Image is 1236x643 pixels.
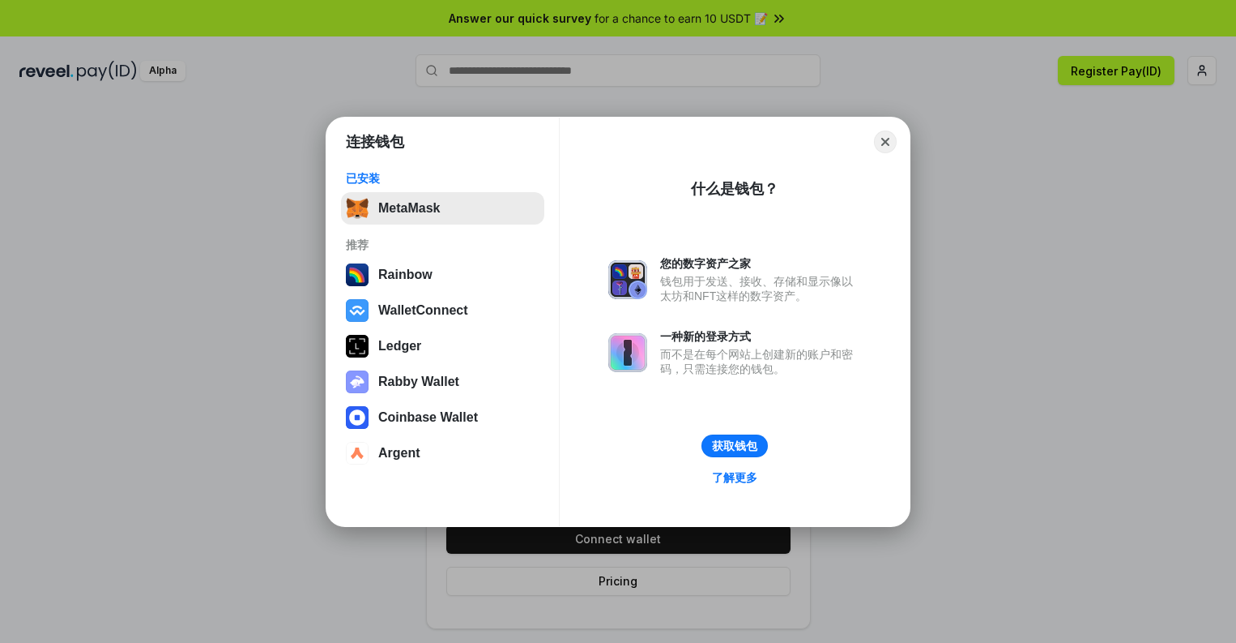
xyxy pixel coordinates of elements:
button: Argent [341,437,544,469]
img: svg+xml,%3Csvg%20fill%3D%22none%22%20height%3D%2233%22%20viewBox%3D%220%200%2035%2033%22%20width%... [346,197,369,220]
div: 获取钱包 [712,439,757,453]
a: 了解更多 [702,467,767,488]
img: svg+xml,%3Csvg%20width%3D%22120%22%20height%3D%22120%22%20viewBox%3D%220%200%20120%20120%22%20fil... [346,264,369,286]
button: Close [874,131,897,153]
img: svg+xml,%3Csvg%20xmlns%3D%22http%3A%2F%2Fwww.w3.org%2F2000%2Fsvg%22%20width%3D%2228%22%20height%3... [346,335,369,358]
div: 什么是钱包？ [691,179,778,199]
img: svg+xml,%3Csvg%20xmlns%3D%22http%3A%2F%2Fwww.w3.org%2F2000%2Fsvg%22%20fill%3D%22none%22%20viewBox... [608,260,647,299]
div: 已安装 [346,171,539,186]
div: Argent [378,446,420,461]
div: 推荐 [346,238,539,252]
img: svg+xml,%3Csvg%20width%3D%2228%22%20height%3D%2228%22%20viewBox%3D%220%200%2028%2028%22%20fill%3D... [346,299,369,322]
button: WalletConnect [341,294,544,327]
img: svg+xml,%3Csvg%20width%3D%2228%22%20height%3D%2228%22%20viewBox%3D%220%200%2028%2028%22%20fill%3D... [346,442,369,465]
button: Coinbase Wallet [341,401,544,434]
div: Rainbow [378,268,433,282]
button: Rabby Wallet [341,366,544,398]
div: 一种新的登录方式 [660,329,861,344]
button: MetaMask [341,192,544,225]
div: Coinbase Wallet [378,410,478,425]
h1: 连接钱包 [346,132,404,152]
img: svg+xml,%3Csvg%20xmlns%3D%22http%3A%2F%2Fwww.w3.org%2F2000%2Fsvg%22%20fill%3D%22none%22%20viewBox... [346,371,369,393]
div: MetaMask [378,201,440,216]
img: svg+xml,%3Csvg%20xmlns%3D%22http%3A%2F%2Fwww.w3.org%2F2000%2Fsvg%22%20fill%3D%22none%22%20viewBox... [608,333,647,372]
div: 了解更多 [712,470,757,485]
div: 而不是在每个网站上创建新的账户和密码，只需连接您的钱包。 [660,347,861,376]
img: svg+xml,%3Csvg%20width%3D%2228%22%20height%3D%2228%22%20viewBox%3D%220%200%2028%2028%22%20fill%3D... [346,406,369,429]
button: Ledger [341,330,544,362]
div: Rabby Wallet [378,375,459,389]
div: 您的数字资产之家 [660,256,861,271]
button: 获取钱包 [701,435,768,457]
div: 钱包用于发送、接收、存储和显示像以太坊和NFT这样的数字资产。 [660,274,861,303]
div: WalletConnect [378,303,468,318]
div: Ledger [378,339,421,354]
button: Rainbow [341,259,544,291]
